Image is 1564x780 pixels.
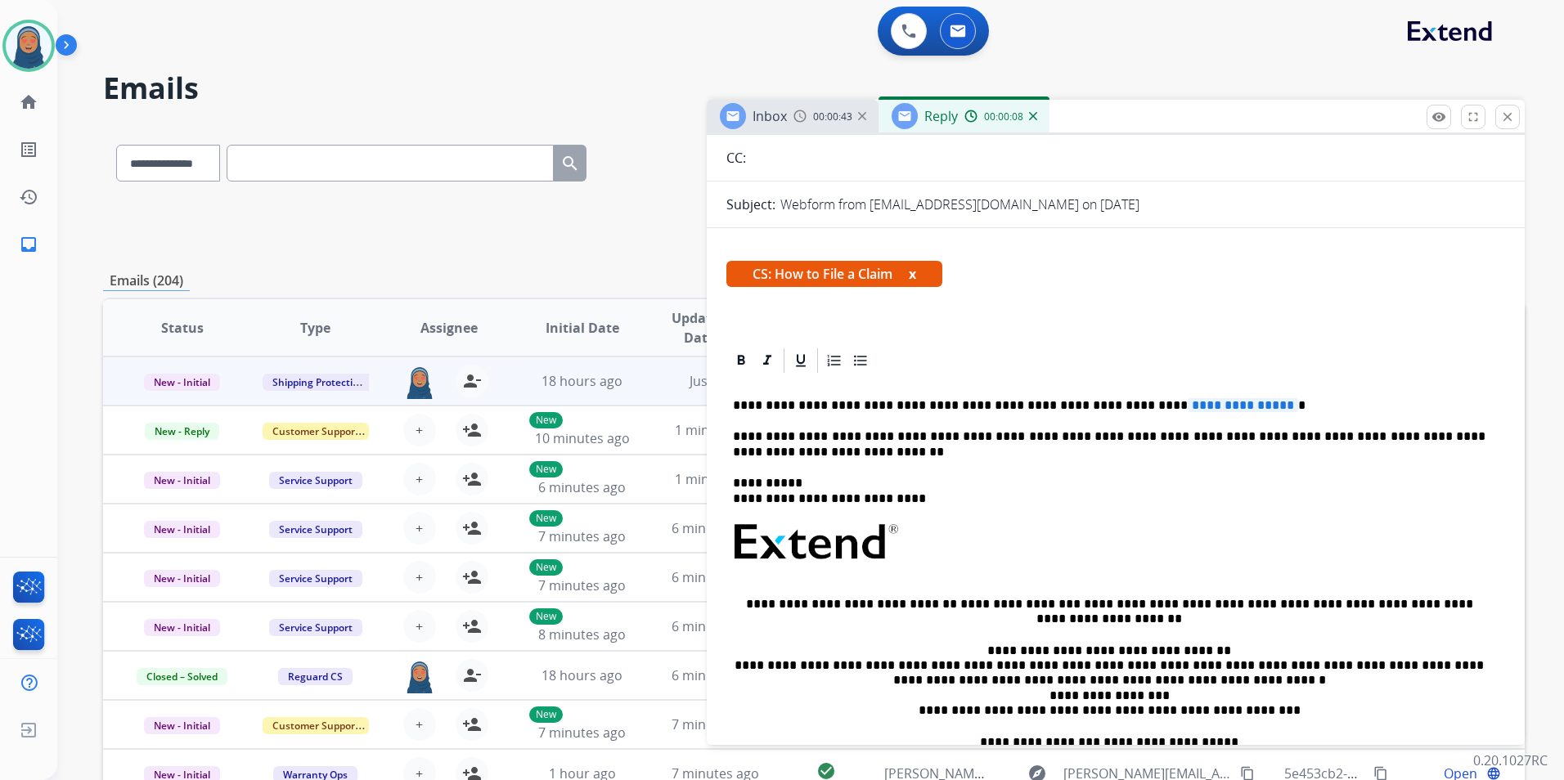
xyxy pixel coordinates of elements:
mat-icon: person_add [462,518,482,538]
p: New [529,510,563,527]
span: Customer Support [263,423,369,440]
mat-icon: person_remove [462,666,482,685]
span: Assignee [420,318,478,338]
mat-icon: person_remove [462,371,482,391]
p: New [529,608,563,625]
p: New [529,559,563,576]
span: 1 minute ago [675,421,756,439]
span: + [416,420,423,440]
span: + [416,518,423,538]
span: 6 minutes ago [672,568,759,586]
span: 00:00:08 [984,110,1023,123]
p: New [529,461,563,477]
mat-icon: person_add [462,469,482,489]
mat-icon: person_add [462,616,482,636]
img: agent-avatar [403,659,436,693]
p: New [529,412,563,428]
div: Bold [729,348,753,373]
img: agent-avatar [403,365,436,399]
button: + [403,610,436,643]
button: + [403,561,436,594]
span: 6 minutes ago [672,617,759,635]
p: 0.20.1027RC [1473,751,1548,770]
span: Customer Support [263,717,369,734]
span: Type [300,318,330,338]
mat-icon: search [560,154,580,173]
span: New - Initial [144,570,220,587]
span: New - Reply [145,423,219,440]
button: + [403,414,436,446]
div: Italic [755,348,780,373]
span: 7 minutes ago [672,715,759,733]
mat-icon: history [19,187,38,207]
mat-icon: person_add [462,715,482,734]
div: Underline [789,348,813,373]
span: 6 minutes ago [538,478,626,496]
mat-icon: home [19,92,38,112]
span: New - Initial [144,374,220,391]
mat-icon: person_add [462,567,482,587]
p: Emails (204) [103,271,190,291]
mat-icon: person_add [462,420,482,440]
span: + [416,469,423,489]
span: 7 minutes ago [538,576,626,594]
button: + [403,463,436,495]
button: x [909,264,916,284]
span: 18 hours ago [542,666,622,684]
span: 8 minutes ago [538,625,626,643]
span: Status [161,318,204,338]
span: 7 minutes ago [538,527,626,545]
span: New - Initial [144,717,220,734]
span: Reply [924,107,958,125]
p: New [529,706,563,723]
span: 00:00:43 [813,110,852,123]
span: Service Support [269,521,362,538]
mat-icon: fullscreen [1466,110,1481,124]
mat-icon: remove_red_eye [1431,110,1446,124]
div: Bullet List [848,348,873,373]
span: Inbox [753,107,787,125]
span: Service Support [269,619,362,636]
mat-icon: list_alt [19,140,38,159]
span: + [416,567,423,587]
mat-icon: inbox [19,235,38,254]
span: 18 hours ago [542,372,622,390]
span: New - Initial [144,521,220,538]
span: 10 minutes ago [535,429,630,447]
span: 6 minutes ago [672,666,759,684]
span: 1 minute ago [675,470,756,488]
span: New - Initial [144,619,220,636]
span: Reguard CS [278,668,353,685]
span: Closed – Solved [137,668,227,685]
p: Webform from [EMAIL_ADDRESS][DOMAIN_NAME] on [DATE] [780,195,1139,214]
h2: Emails [103,72,1525,105]
button: + [403,512,436,545]
span: 7 minutes ago [538,724,626,742]
div: Ordered List [822,348,847,373]
span: 6 minutes ago [672,519,759,537]
span: + [416,715,423,734]
p: CC: [726,148,746,168]
span: Service Support [269,472,362,489]
span: Just now [690,372,742,390]
mat-icon: close [1500,110,1515,124]
span: Shipping Protection [263,374,375,391]
span: Initial Date [546,318,619,338]
p: Subject: [726,195,775,214]
span: Updated Date [663,308,736,347]
button: + [403,708,436,741]
img: avatar [6,23,52,69]
span: Service Support [269,570,362,587]
span: New - Initial [144,472,220,489]
span: + [416,616,423,636]
span: CS: How to File a Claim [726,261,942,287]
